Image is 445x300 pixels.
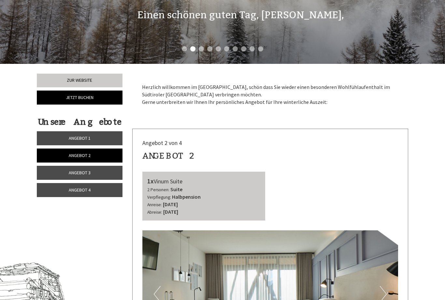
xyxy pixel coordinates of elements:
small: Abreise: [147,209,162,215]
h1: Einen schönen guten Tag, [PERSON_NAME], [137,10,344,21]
div: Unsere Angebote [37,116,122,128]
b: [DATE] [163,208,178,215]
small: 2 Personen: [147,187,169,193]
span: Angebot 1 [69,135,91,141]
b: Halbpension [172,193,201,200]
p: Herzlich willkommen im [GEOGRAPHIC_DATA], schön dass Sie wieder einen besonderen Wohlfühlaufentha... [142,83,399,106]
span: Angebot 2 von 4 [142,139,182,147]
span: Angebot 3 [69,170,91,176]
span: Angebot 2 [69,152,91,158]
small: Verpflegung: [147,194,171,200]
div: Vinum Suite [147,177,261,186]
span: Angebot 4 [69,187,91,193]
b: [DATE] [163,201,178,207]
b: Suite [170,186,182,193]
b: 1x [147,177,154,185]
a: Jetzt buchen [37,91,122,105]
div: Angebot 2 [142,150,195,162]
a: Zur Website [37,74,122,87]
small: Anreise: [147,202,162,207]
